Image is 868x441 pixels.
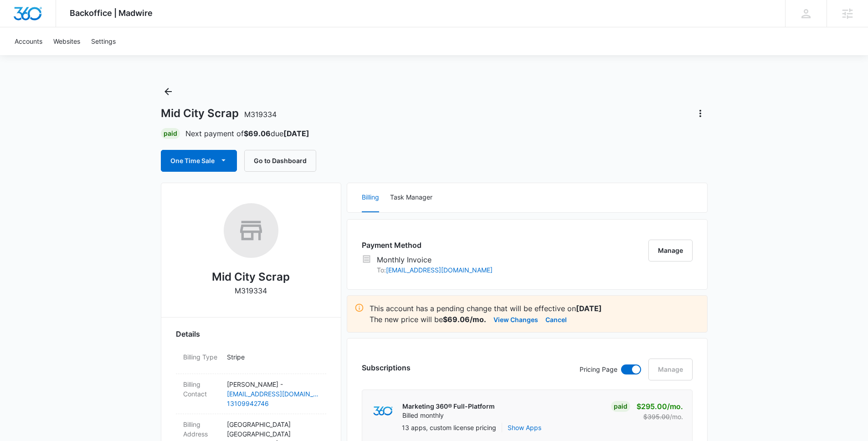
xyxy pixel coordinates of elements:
strong: [DATE] [283,129,309,138]
dt: Billing Contact [183,379,220,399]
p: Next payment of due [185,128,309,139]
p: 13 apps, custom license pricing [402,423,496,432]
p: To: [377,265,493,275]
img: marketing360Logo [373,406,393,416]
p: The new price will be [370,314,486,325]
strong: [DATE] [576,304,602,313]
p: M319334 [235,285,267,296]
strong: $69.06 [244,129,271,138]
p: [PERSON_NAME] - [227,379,319,389]
span: M319334 [244,110,277,119]
button: Manage [648,240,693,262]
button: Back [161,84,175,99]
h1: Mid City Scrap [161,107,277,120]
div: Paid [611,401,630,412]
p: Monthly Invoice [377,254,493,265]
h3: Subscriptions [362,362,411,373]
h2: Mid City Scrap [212,269,290,285]
s: $395.00 [643,413,670,420]
div: Paid [161,128,180,139]
div: Billing TypeStripe [176,347,326,374]
p: This account has a pending change that will be effective on [370,303,700,314]
p: Billed monthly [402,411,495,420]
button: Cancel [545,314,567,325]
button: Actions [693,106,708,121]
p: $295.00 [637,401,683,412]
dt: Billing Address [183,420,220,439]
span: Details [176,328,200,339]
a: [EMAIL_ADDRESS][DOMAIN_NAME] [386,266,493,274]
button: Go to Dashboard [244,150,316,172]
h3: Payment Method [362,240,493,251]
button: Task Manager [390,183,432,212]
p: Pricing Page [580,364,617,374]
div: Billing Contact[PERSON_NAME] -[EMAIL_ADDRESS][DOMAIN_NAME]13109942746 [176,374,326,414]
p: Stripe [227,352,319,362]
button: View Changes [493,314,538,325]
a: 13109942746 [227,399,319,408]
a: [EMAIL_ADDRESS][DOMAIN_NAME] [227,389,319,399]
button: One Time Sale [161,150,237,172]
span: /mo. [667,402,683,411]
button: Show Apps [508,423,541,432]
strong: $69.06/mo. [443,315,486,324]
span: /mo. [670,413,683,420]
a: Accounts [9,27,48,55]
span: Backoffice | Madwire [70,8,153,18]
a: Websites [48,27,86,55]
a: Settings [86,27,121,55]
dt: Billing Type [183,352,220,362]
p: Marketing 360® Full-Platform [402,402,495,411]
button: Billing [362,183,379,212]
